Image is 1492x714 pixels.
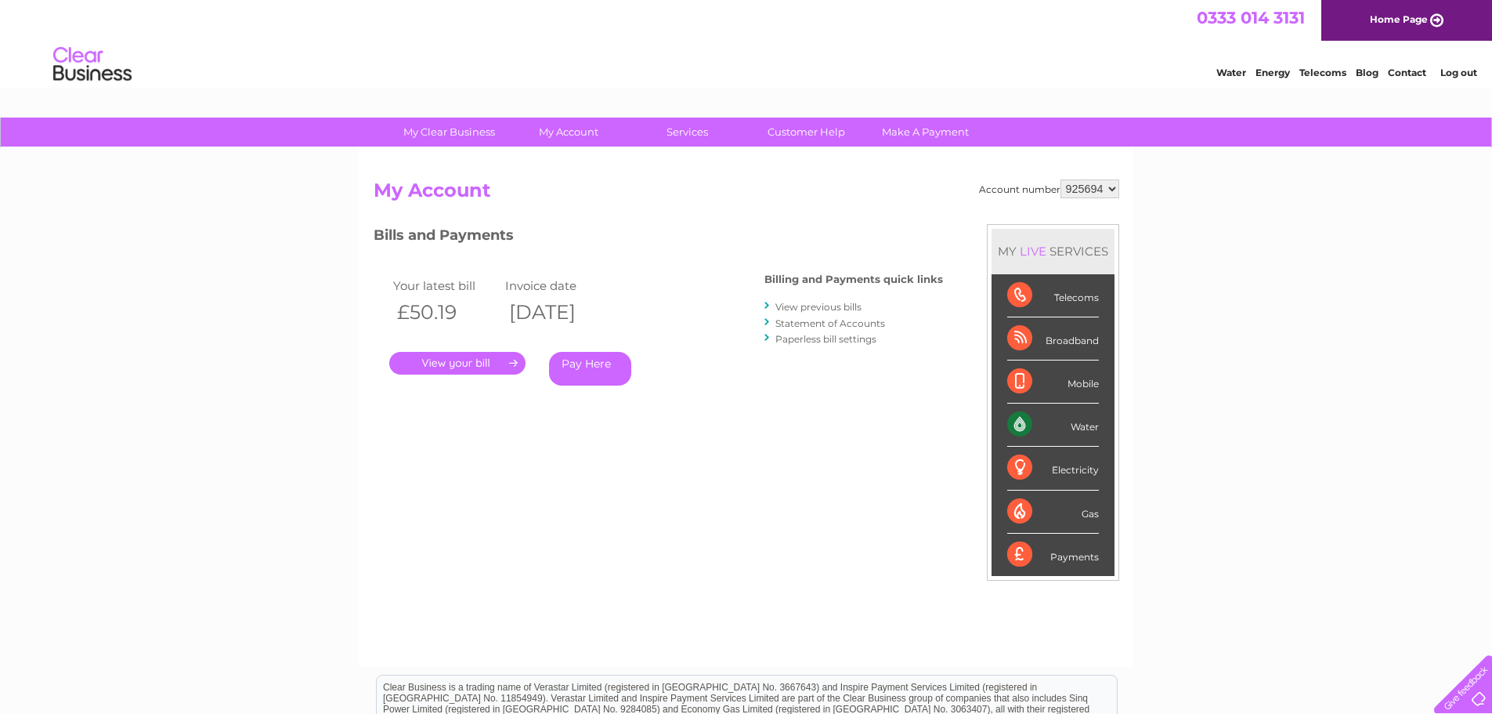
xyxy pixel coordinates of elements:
[1007,317,1099,361] div: Broadband
[389,296,502,328] th: £50.19
[1017,244,1049,259] div: LIVE
[1216,67,1246,78] a: Water
[775,317,885,329] a: Statement of Accounts
[374,224,943,252] h3: Bills and Payments
[549,352,631,386] a: Pay Here
[1007,404,1099,447] div: Water
[377,9,1117,76] div: Clear Business is a trading name of Verastar Limited (registered in [GEOGRAPHIC_DATA] No. 3667643...
[1007,361,1099,404] div: Mobile
[861,118,990,147] a: Make A Payment
[389,275,502,296] td: Your latest bill
[979,179,1119,198] div: Account number
[1007,491,1099,534] div: Gas
[1388,67,1426,78] a: Contact
[1255,67,1290,78] a: Energy
[1299,67,1346,78] a: Telecoms
[775,301,862,313] a: View previous bills
[385,118,514,147] a: My Clear Business
[1197,8,1305,27] a: 0333 014 3131
[389,352,526,375] a: .
[623,118,752,147] a: Services
[1440,67,1477,78] a: Log out
[1007,447,1099,490] div: Electricity
[992,229,1114,274] div: MY SERVICES
[775,333,876,345] a: Paperless bill settings
[504,118,633,147] a: My Account
[1356,67,1378,78] a: Blog
[1007,534,1099,576] div: Payments
[742,118,871,147] a: Customer Help
[764,274,943,285] h4: Billing and Payments quick links
[1007,274,1099,317] div: Telecoms
[501,296,614,328] th: [DATE]
[52,41,132,89] img: logo.png
[501,275,614,296] td: Invoice date
[374,179,1119,209] h2: My Account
